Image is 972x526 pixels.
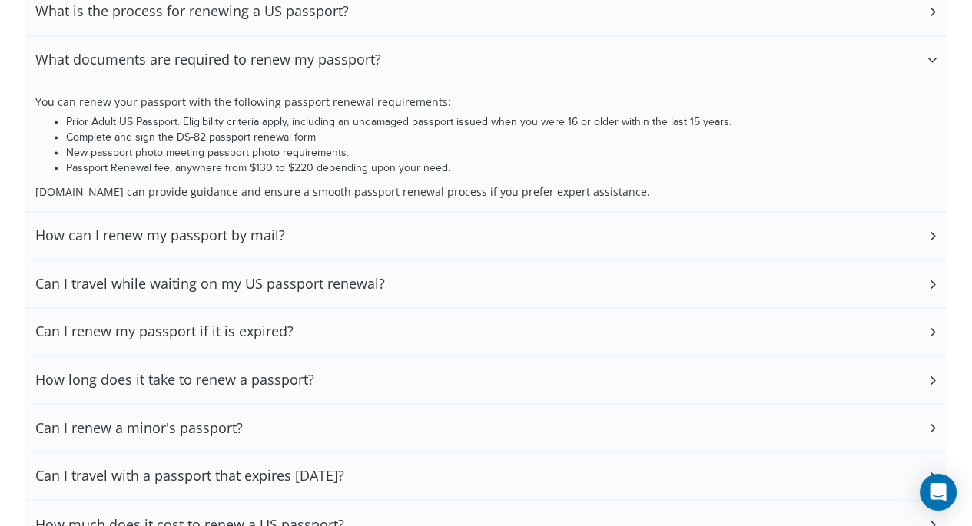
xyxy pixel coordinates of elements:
li: Prior Adult US Passport. Eligibility criteria apply, including an undamaged passport issued when ... [66,115,937,131]
li: Complete and sign the DS-82 passport renewal form [66,131,937,146]
h3: How can I renew my passport by mail? [35,227,285,244]
h3: Can I travel while waiting on my US passport renewal? [35,276,385,293]
h3: What is the process for renewing a US passport? [35,3,349,20]
h3: Can I renew my passport if it is expired? [35,323,294,340]
h3: How long does it take to renew a passport? [35,372,314,389]
p: [DOMAIN_NAME] can provide guidance and ensure a smooth passport renewal process if you prefer exp... [35,184,937,200]
h3: What documents are required to renew my passport? [35,51,381,68]
li: New passport photo meeting passport photo requirements. [66,146,937,161]
h3: Can I travel with a passport that expires [DATE]? [35,468,344,485]
li: Passport Renewal fee, anywhere from $130 to $220 depending upon your need. [66,161,937,177]
p: You can renew your passport with the following passport renewal requirements: [35,94,937,110]
div: Open Intercom Messenger [920,474,957,511]
h3: Can I renew a minor's passport? [35,420,243,437]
